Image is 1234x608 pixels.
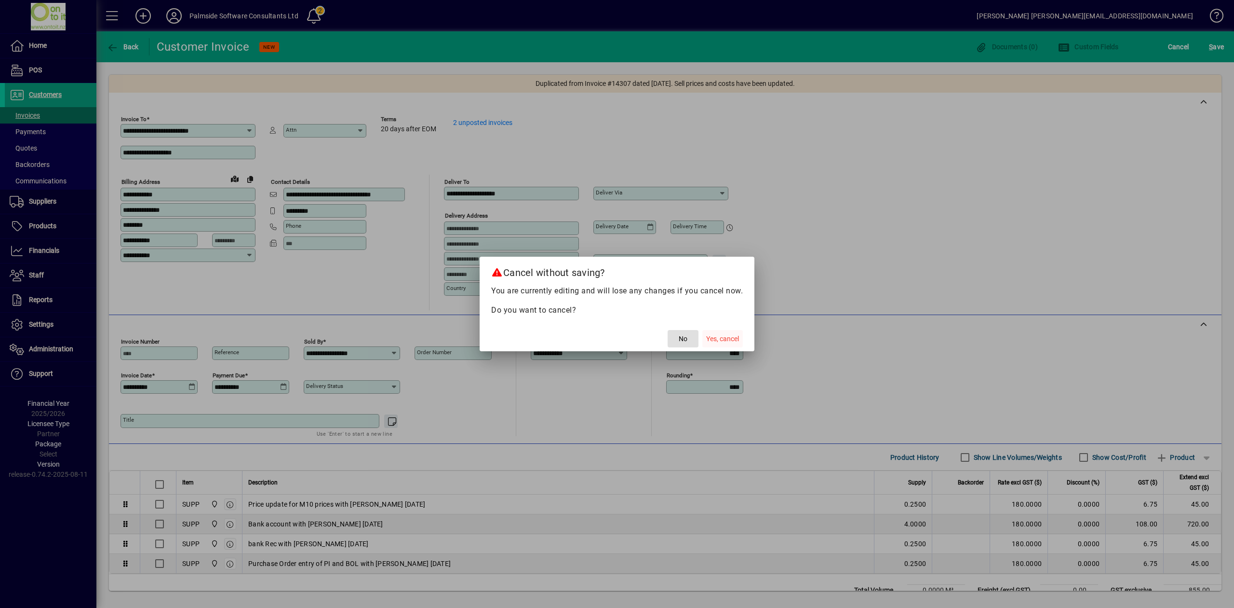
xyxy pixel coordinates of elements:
p: You are currently editing and will lose any changes if you cancel now. [491,285,743,297]
span: Yes, cancel [706,334,739,344]
span: No [679,334,687,344]
button: Yes, cancel [702,330,743,347]
h2: Cancel without saving? [480,257,754,285]
button: No [668,330,698,347]
p: Do you want to cancel? [491,304,743,316]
